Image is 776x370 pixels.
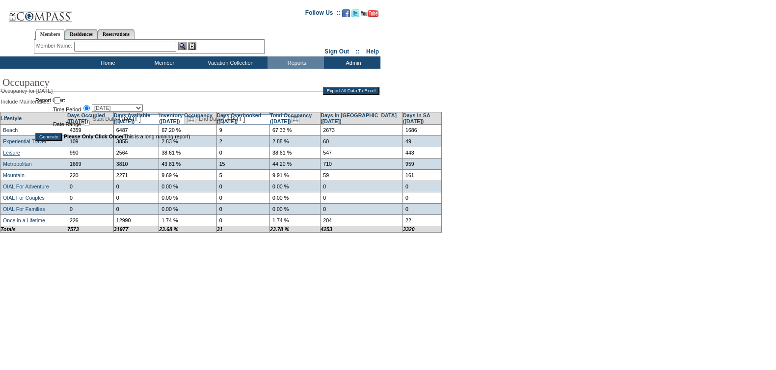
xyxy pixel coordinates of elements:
td: 2271 [113,169,159,181]
td: 0 [321,181,403,192]
td: 15 [216,158,269,169]
td: 0 [216,203,269,214]
td: 710 [321,158,403,169]
td: 0.00 % [270,203,321,214]
td: 1.74 % [159,214,216,226]
a: Leisure [3,150,20,156]
td: 9 [216,124,269,135]
td: 1686 [402,124,441,135]
td: 0 [113,203,159,214]
label: Time Period [53,106,81,112]
a: Days Overbooked ([DATE]) [217,112,262,124]
td: 12990 [113,214,159,226]
td: Reports [268,56,324,69]
td: 7573 [67,226,114,232]
td: 0 [216,181,269,192]
a: OIAL For Families [3,206,45,212]
td: 0 [216,214,269,226]
td: Follow Us :: [305,8,340,20]
td: 67.33 % [270,124,321,135]
td: 0 [216,192,269,203]
td: 0 [113,181,159,192]
td: 0.00 % [159,203,216,214]
a: OIAL For Couples [3,195,45,201]
img: Become our fan on Facebook [342,9,350,17]
a: Follow us on Twitter [351,12,359,18]
td: (This is a long running report) [35,133,380,141]
a: OIAL For Adventure [3,184,49,189]
td: 2673 [321,124,403,135]
td: 1669 [67,158,114,169]
input: Generate [35,133,62,141]
a: Days In SA ([DATE]) [403,112,430,124]
td: 0 [67,181,114,192]
td: 990 [67,147,114,158]
label: Date Range [53,121,81,127]
td: 3810 [113,158,159,169]
td: 44.20 % [270,158,321,169]
td: 204 [321,214,403,226]
td: Vacation Collection [191,56,268,69]
strong: Please Only Click Once [64,133,122,139]
td: 0.00 % [270,181,321,192]
a: Days Available ([DATE]) [114,112,150,124]
a: Subscribe to our YouTube Channel [361,12,378,18]
td: 9.69 % [159,169,216,181]
td: Totals [0,226,67,232]
img: Reservations [188,42,196,50]
a: Days In [GEOGRAPHIC_DATA] ([DATE]) [321,112,397,124]
td: 2.88 % [270,135,321,147]
a: Experiential Travel [3,138,46,144]
a: Beach [3,127,18,133]
td: Home [79,56,135,69]
input: Export All Data To Excel [323,87,379,95]
td: Member [135,56,191,69]
td: 0 [402,192,441,203]
td: 4253 [321,226,403,232]
td: 0 [67,192,114,203]
td: 3855 [113,135,159,147]
a: Reservations [98,29,134,39]
a: Once in a Lifetime [3,217,45,223]
td: 443 [402,147,441,158]
td: 161 [402,169,441,181]
td: 22 [402,214,441,226]
span: End Date: [199,116,222,122]
a: Become our fan on Facebook [342,12,350,18]
a: Inventory Occupancy ([DATE]) [159,112,212,124]
td: 226 [67,214,114,226]
td: 23.78 % [270,226,321,232]
td: 1.74 % [270,214,321,226]
td: 43.81 % [159,158,216,169]
td: 0 [113,192,159,203]
a: Lifestyle [0,115,22,121]
td: 2564 [113,147,159,158]
td: 547 [321,147,403,158]
td: 60 [321,135,403,147]
td: 38.61 % [159,147,216,158]
td: 959 [402,158,441,169]
a: Open the calendar popup. [290,114,301,125]
td: 2.83 % [159,135,216,147]
td: 3320 [402,226,441,232]
td: 0 [402,181,441,192]
a: Help [366,48,379,55]
a: Open the calendar popup. [186,114,197,125]
a: Metropolitan [3,161,32,167]
td: 0.00 % [159,192,216,203]
td: 0 [321,203,403,214]
img: Subscribe to our YouTube Channel [361,10,378,17]
a: Members [35,29,65,40]
span: :: [356,48,360,55]
td: 67.20 % [159,124,216,135]
td: 220 [67,169,114,181]
td: 109 [67,135,114,147]
img: View [178,42,187,50]
div: Member Name: [36,42,74,50]
img: Follow us on Twitter [351,9,359,17]
td: 9.91 % [270,169,321,181]
span: Start Date: [93,116,118,122]
td: 31 [216,226,269,232]
td: 4359 [67,124,114,135]
td: 0.00 % [159,181,216,192]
